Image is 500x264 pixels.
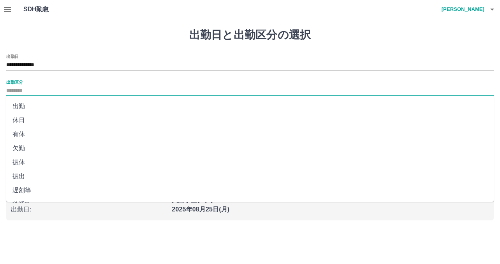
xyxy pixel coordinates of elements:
li: 遅刻等 [6,183,494,197]
li: 欠勤 [6,141,494,155]
li: 振休 [6,155,494,169]
li: 振出 [6,169,494,183]
label: 出勤区分 [6,79,23,85]
li: 出勤 [6,99,494,113]
h1: 出勤日と出勤区分の選択 [6,28,494,42]
li: 有休 [6,127,494,141]
p: 出勤日 : [11,205,167,214]
label: 出勤日 [6,53,19,59]
b: 2025年08月25日(月) [172,206,229,213]
li: 休業 [6,197,494,211]
li: 休日 [6,113,494,127]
